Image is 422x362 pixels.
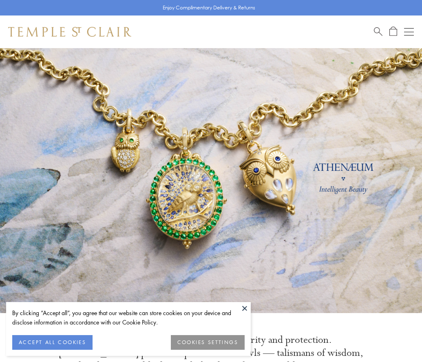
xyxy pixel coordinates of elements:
[163,4,255,12] p: Enjoy Complimentary Delivery & Returns
[12,308,245,327] div: By clicking “Accept all”, you agree that our website can store cookies on your device and disclos...
[374,26,382,37] a: Search
[8,27,131,37] img: Temple St. Clair
[12,335,93,350] button: ACCEPT ALL COOKIES
[171,335,245,350] button: COOKIES SETTINGS
[404,27,414,37] button: Open navigation
[389,26,397,37] a: Open Shopping Bag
